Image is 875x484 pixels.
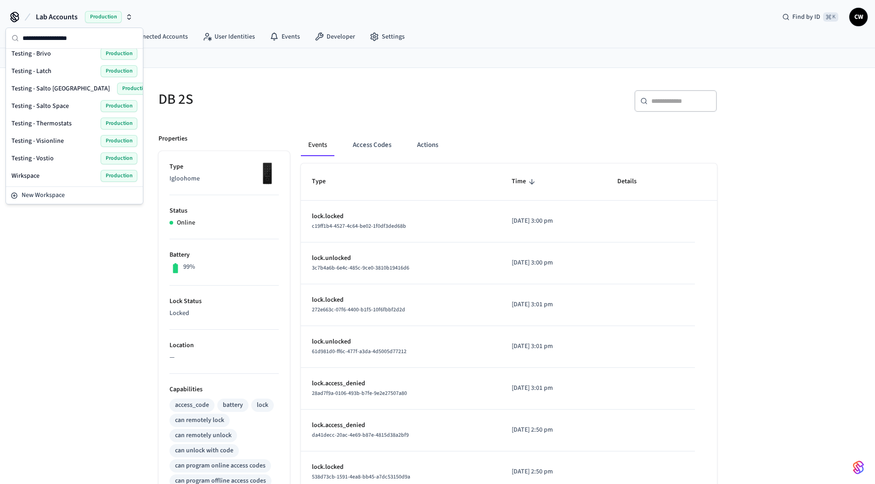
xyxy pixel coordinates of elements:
[312,473,410,481] span: 538d73cb-1591-4ea8-bb45-a7dc53150d9a
[158,134,187,144] p: Properties
[11,49,51,58] span: Testing - Brivo
[169,353,279,362] p: —
[223,400,243,410] div: battery
[312,253,490,263] p: lock.unlocked
[175,400,209,410] div: access_code
[512,342,595,351] p: [DATE] 3:01 pm
[512,383,595,393] p: [DATE] 3:01 pm
[853,460,864,475] img: SeamLogoGradient.69752ec5.svg
[169,309,279,318] p: Locked
[512,258,595,268] p: [DATE] 3:00 pm
[312,174,338,189] span: Type
[101,100,137,112] span: Production
[169,162,279,172] p: Type
[345,134,399,156] button: Access Codes
[101,118,137,129] span: Production
[312,337,490,347] p: lock.unlocked
[169,174,279,184] p: Igloohome
[112,28,195,45] a: Connected Accounts
[195,28,262,45] a: User Identities
[512,467,595,477] p: [DATE] 2:50 pm
[312,306,405,314] span: 272e663c-07f6-4400-b1f5-10f6fbbf2d2d
[101,135,137,147] span: Production
[175,431,231,440] div: can remotely unlock
[183,262,195,272] p: 99%
[101,65,137,77] span: Production
[175,446,233,456] div: can unlock with code
[7,188,142,203] button: New Workspace
[617,174,649,189] span: Details
[512,425,595,435] p: [DATE] 2:50 pm
[158,90,432,109] h5: DB 2S
[169,341,279,350] p: Location
[11,136,64,146] span: Testing - Visionline
[169,206,279,216] p: Status
[312,389,407,397] span: 28ad7f9a-0106-493b-b7fe-9e2e27507a80
[262,28,307,45] a: Events
[257,400,268,410] div: lock
[11,101,69,111] span: Testing - Salto Space
[175,461,265,471] div: can program online access codes
[175,416,224,425] div: can remotely lock
[301,134,717,156] div: ant example
[312,212,490,221] p: lock.locked
[6,49,143,186] div: Suggestions
[11,67,51,76] span: Testing - Latch
[312,222,406,230] span: c19ff1b4-4527-4c64-be02-1f0df3ded68b
[792,12,820,22] span: Find by ID
[307,28,362,45] a: Developer
[312,379,490,388] p: lock.access_denied
[512,300,595,310] p: [DATE] 3:01 pm
[101,152,137,164] span: Production
[169,385,279,394] p: Capabilities
[312,462,490,472] p: lock.locked
[169,250,279,260] p: Battery
[101,170,137,182] span: Production
[11,154,54,163] span: Testing - Vostio
[410,134,446,156] button: Actions
[85,11,122,23] span: Production
[101,48,137,60] span: Production
[11,84,110,93] span: Testing - Salto [GEOGRAPHIC_DATA]
[823,12,838,22] span: ⌘ K
[11,171,40,180] span: Wirkspace
[362,28,412,45] a: Settings
[301,134,334,156] button: Events
[312,431,409,439] span: da41decc-20ac-4e69-b87e-4815d38a2bf9
[512,216,595,226] p: [DATE] 3:00 pm
[256,162,279,185] img: igloohome_deadbolt_2s
[849,8,868,26] button: CW
[850,9,867,25] span: CW
[312,295,490,305] p: lock.locked
[117,83,154,95] span: Production
[312,348,406,355] span: 61d981d0-ff6c-477f-a3da-4d5005d77212
[36,11,78,23] span: Lab Accounts
[169,297,279,306] p: Lock Status
[177,218,195,228] p: Online
[312,264,409,272] span: 3c7b4a6b-6e4c-485c-9ce0-3810b19416d6
[22,191,65,200] span: New Workspace
[512,174,538,189] span: Time
[312,421,490,430] p: lock.access_denied
[775,9,846,25] div: Find by ID⌘ K
[11,119,72,128] span: Testing - Thermostats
